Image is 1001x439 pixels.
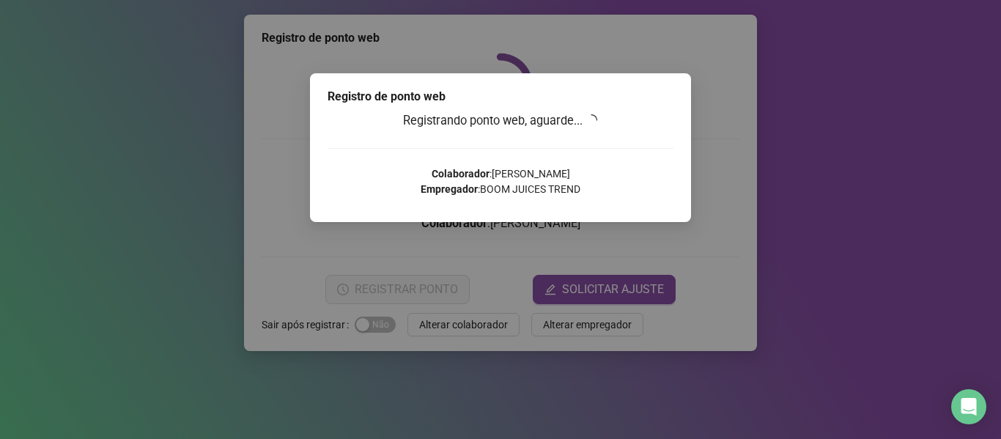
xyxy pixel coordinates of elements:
h3: Registrando ponto web, aguarde... [328,111,673,130]
span: loading [586,114,597,126]
div: Open Intercom Messenger [951,389,986,424]
div: Registro de ponto web [328,88,673,106]
strong: Empregador [421,183,478,195]
p: : [PERSON_NAME] : BOOM JUICES TREND [328,166,673,197]
strong: Colaborador [432,168,490,180]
